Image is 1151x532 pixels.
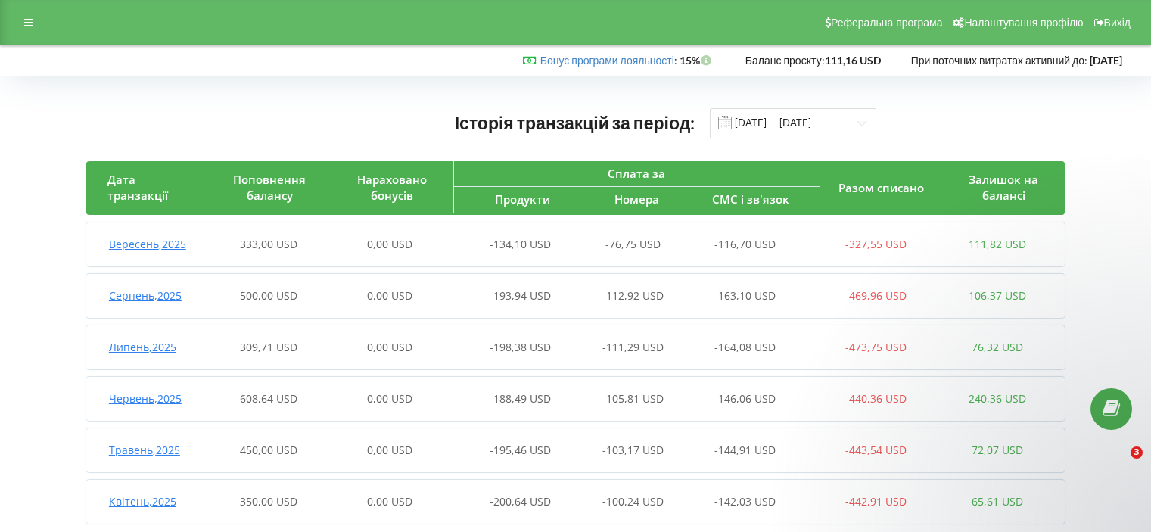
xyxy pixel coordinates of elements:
span: 0,00 USD [367,443,412,457]
span: Історія транзакцій за період: [455,112,695,133]
span: -193,94 USD [490,288,551,303]
span: -105,81 USD [602,391,664,406]
span: 111,82 USD [969,237,1026,251]
span: Червень , 2025 [109,391,182,406]
span: 450,00 USD [240,443,297,457]
span: -442,91 USD [845,494,907,509]
span: Сплата за [608,166,665,181]
span: 106,37 USD [969,288,1026,303]
span: -200,64 USD [490,494,551,509]
span: Вихід [1104,17,1131,29]
span: Вересень , 2025 [109,237,186,251]
span: -469,96 USD [845,288,907,303]
span: Налаштування профілю [964,17,1083,29]
span: Поповнення балансу [233,172,306,203]
span: -76,75 USD [605,237,661,251]
span: Реферальна програма [831,17,943,29]
span: 350,00 USD [240,494,297,509]
span: 65,61 USD [972,494,1023,509]
span: -116,70 USD [714,237,776,251]
span: Липень , 2025 [109,340,176,354]
span: -443,54 USD [845,443,907,457]
strong: 111,16 USD [825,54,881,67]
span: -112,92 USD [602,288,664,303]
span: -142,03 USD [714,494,776,509]
span: : [540,54,677,67]
span: -473,75 USD [845,340,907,354]
span: -188,49 USD [490,391,551,406]
span: 0,00 USD [367,237,412,251]
span: 76,32 USD [972,340,1023,354]
span: 333,00 USD [240,237,297,251]
span: 500,00 USD [240,288,297,303]
span: 240,36 USD [969,391,1026,406]
span: -100,24 USD [602,494,664,509]
span: Баланс проєкту: [745,54,825,67]
span: 0,00 USD [367,494,412,509]
span: Номера [614,191,659,207]
span: 608,64 USD [240,391,297,406]
span: 0,00 USD [367,391,412,406]
span: Нараховано бонусів [357,172,427,203]
span: -164,08 USD [714,340,776,354]
span: -163,10 USD [714,288,776,303]
span: 72,07 USD [972,443,1023,457]
span: Серпень , 2025 [109,288,182,303]
span: -103,17 USD [602,443,664,457]
span: -144,91 USD [714,443,776,457]
span: Продукти [495,191,550,207]
span: СМС і зв'язок [712,191,789,207]
span: -146,06 USD [714,391,776,406]
span: -327,55 USD [845,237,907,251]
span: -198,38 USD [490,340,551,354]
span: При поточних витратах активний до: [911,54,1087,67]
span: -195,46 USD [490,443,551,457]
span: Травень , 2025 [109,443,180,457]
span: Залишок на балансі [969,172,1038,203]
span: Разом списано [838,180,924,195]
span: Квітень , 2025 [109,494,176,509]
span: 3 [1131,446,1143,459]
span: 0,00 USD [367,340,412,354]
span: -440,36 USD [845,391,907,406]
span: Дата транзакції [107,172,168,203]
strong: 15% [680,54,715,67]
span: -134,10 USD [490,237,551,251]
span: -111,29 USD [602,340,664,354]
span: 0,00 USD [367,288,412,303]
iframe: Intercom live chat [1100,446,1136,483]
strong: [DATE] [1090,54,1122,67]
a: Бонус програми лояльності [540,54,674,67]
span: 309,71 USD [240,340,297,354]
